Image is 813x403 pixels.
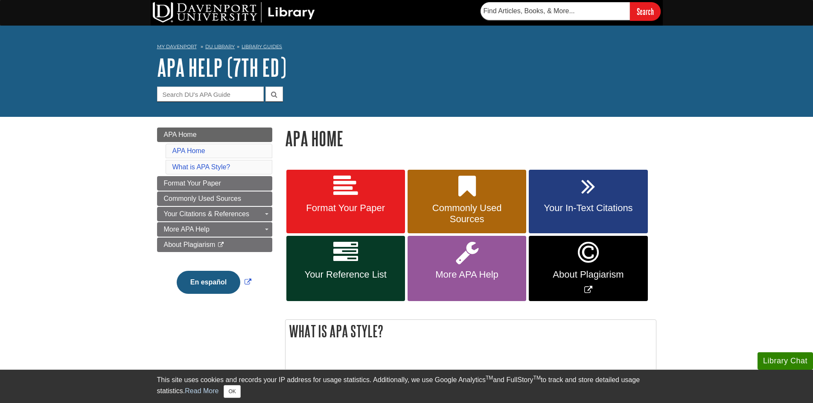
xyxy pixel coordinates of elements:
a: Commonly Used Sources [157,191,272,206]
a: APA Home [157,128,272,142]
span: Commonly Used Sources [414,203,520,225]
form: Searches DU Library's articles, books, and more [481,2,661,20]
span: APA Home [164,131,197,138]
a: APA Help (7th Ed) [157,54,286,81]
a: Read More [185,387,219,394]
a: Your Reference List [286,236,405,301]
img: DU Library [153,2,315,23]
input: Search [630,2,661,20]
div: Guide Page Menu [157,128,272,308]
span: About Plagiarism [164,241,216,248]
span: Format Your Paper [164,180,221,187]
button: En español [177,271,240,294]
span: More APA Help [164,226,210,233]
nav: breadcrumb [157,41,656,55]
span: Your Reference List [293,269,399,280]
h2: What is APA Style? [286,320,656,342]
a: More APA Help [408,236,526,301]
a: Link opens in new window [529,236,647,301]
h1: APA Home [285,128,656,149]
a: Library Guides [242,43,282,49]
button: Close [224,385,240,398]
span: Your Citations & References [164,210,249,217]
a: Commonly Used Sources [408,170,526,234]
span: Commonly Used Sources [164,195,241,202]
input: Find Articles, Books, & More... [481,2,630,20]
span: About Plagiarism [535,269,641,280]
div: This site uses cookies and records your IP address for usage statistics. Additionally, we use Goo... [157,375,656,398]
a: DU Library [205,43,235,49]
a: Format Your Paper [157,176,272,191]
a: What is APA Style? [172,163,230,171]
a: APA Home [172,147,205,154]
a: More APA Help [157,222,272,237]
span: Format Your Paper [293,203,399,214]
a: Link opens in new window [175,278,254,286]
span: Your In-Text Citations [535,203,641,214]
a: Format Your Paper [286,170,405,234]
input: Search DU's APA Guide [157,87,264,101]
i: This link opens in a new window [217,242,224,248]
a: About Plagiarism [157,238,272,252]
a: Your Citations & References [157,207,272,221]
sup: TM [486,375,493,381]
button: Library Chat [758,352,813,370]
a: Your In-Text Citations [529,170,647,234]
sup: TM [533,375,541,381]
span: More APA Help [414,269,520,280]
a: My Davenport [157,43,197,50]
